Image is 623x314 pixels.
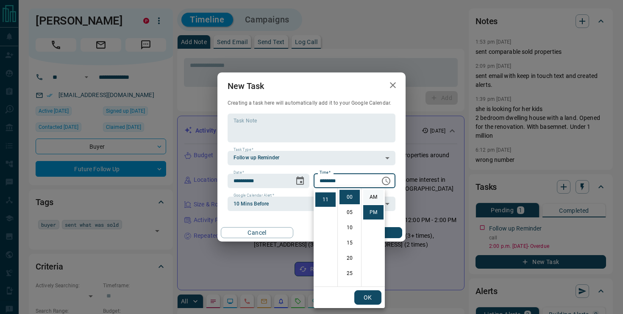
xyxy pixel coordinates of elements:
li: AM [363,190,384,204]
button: Cancel [221,227,293,238]
ul: Select hours [314,188,337,286]
label: Date [234,170,244,175]
li: 11 hours [315,192,336,207]
li: 25 minutes [339,266,360,281]
ul: Select meridiem [361,188,385,286]
li: 5 minutes [339,205,360,220]
li: PM [363,205,384,220]
label: Time [320,170,331,175]
li: 0 minutes [339,190,360,204]
ul: Select minutes [337,188,361,286]
div: 10 Mins Before [228,197,395,211]
li: 10 minutes [339,220,360,235]
h2: New Task [217,72,274,100]
button: Choose date, selected date is Oct 17, 2025 [292,172,309,189]
button: OK [354,290,381,305]
li: 15 minutes [339,236,360,250]
p: Creating a task here will automatically add it to your Google Calendar. [228,100,395,107]
label: Task Type [234,147,253,153]
li: 20 minutes [339,251,360,265]
li: 30 minutes [339,281,360,296]
button: Choose time, selected time is 11:00 PM [378,172,395,189]
div: Follow up Reminder [228,151,395,165]
label: Google Calendar Alert [234,193,274,198]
